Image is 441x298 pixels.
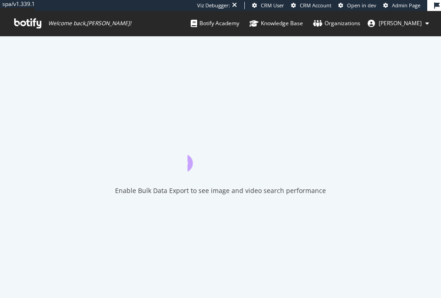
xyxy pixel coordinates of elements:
div: Enable Bulk Data Export to see image and video search performance [115,186,326,195]
span: Welcome back, [PERSON_NAME] ! [48,20,131,27]
a: Admin Page [383,2,420,9]
a: Open in dev [338,2,376,9]
div: Organizations [313,19,360,28]
button: [PERSON_NAME] [360,16,436,31]
span: Open in dev [347,2,376,9]
div: Viz Debugger: [197,2,230,9]
span: CRM Account [300,2,331,9]
a: Organizations [313,11,360,36]
a: CRM User [252,2,284,9]
a: Botify Academy [191,11,239,36]
div: animation [187,138,254,171]
a: Knowledge Base [249,11,303,36]
span: Admin Page [392,2,420,9]
span: CRM User [261,2,284,9]
div: Botify Academy [191,19,239,28]
a: CRM Account [291,2,331,9]
span: phoebe [379,19,422,27]
div: Knowledge Base [249,19,303,28]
